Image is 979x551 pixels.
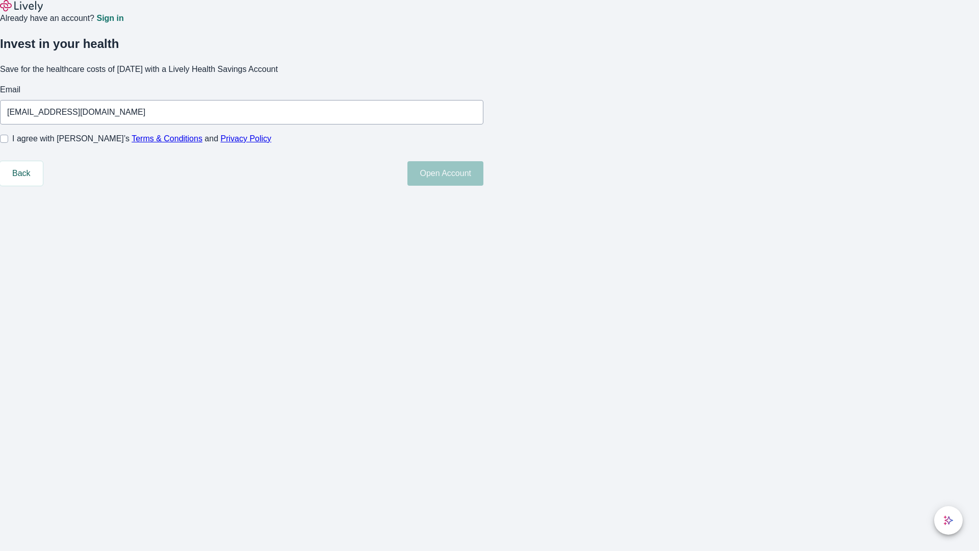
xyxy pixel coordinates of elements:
a: Privacy Policy [221,134,272,143]
svg: Lively AI Assistant [943,515,954,525]
span: I agree with [PERSON_NAME]’s and [12,133,271,145]
button: chat [934,506,963,535]
a: Terms & Conditions [132,134,202,143]
a: Sign in [96,14,123,22]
